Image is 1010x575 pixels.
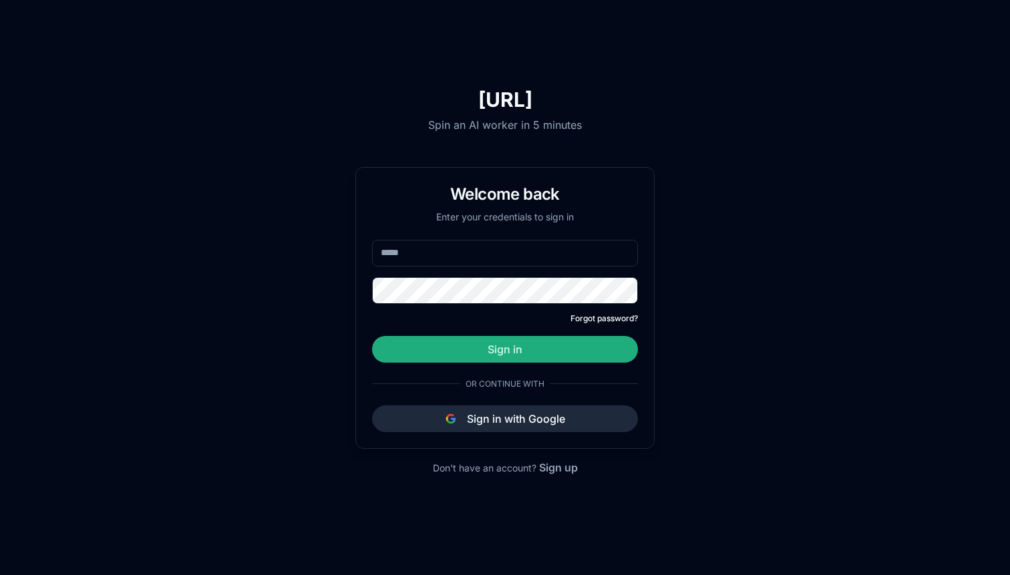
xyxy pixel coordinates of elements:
h1: Welcome back [372,184,638,205]
span: Or continue with [460,379,550,389]
h1: [URL] [355,87,655,112]
button: Forgot password? [570,313,638,324]
p: Spin an AI worker in 5 minutes [355,117,655,133]
p: Enter your credentials to sign in [372,210,638,224]
button: Sign in with Google [372,405,638,432]
div: Don't have an account? [433,459,578,475]
button: Sign up [539,459,578,475]
button: Sign in [372,336,638,363]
